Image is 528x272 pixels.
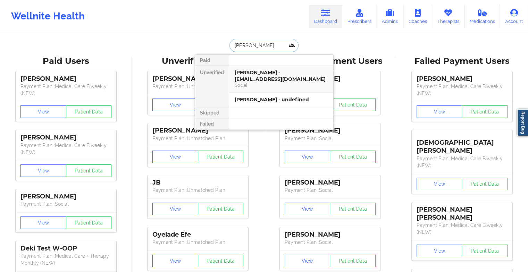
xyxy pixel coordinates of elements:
[285,255,330,267] button: View
[152,203,198,215] button: View
[152,135,243,142] p: Payment Plan : Unmatched Plan
[285,203,330,215] button: View
[376,5,403,28] a: Admins
[195,107,229,118] div: Skipped
[152,83,243,90] p: Payment Plan : Unmatched Plan
[417,155,508,169] p: Payment Plan : Medical Care Biweekly (NEW)
[417,222,508,236] p: Payment Plan : Medical Care Biweekly (NEW)
[330,255,376,267] button: Patient Data
[152,99,198,111] button: View
[285,239,376,246] p: Payment Plan : Social
[403,5,432,28] a: Coaches
[235,82,328,88] div: Social
[152,255,198,267] button: View
[198,255,244,267] button: Patient Data
[330,151,376,163] button: Patient Data
[432,5,464,28] a: Therapists
[462,105,508,118] button: Patient Data
[20,245,111,253] div: Deki Test W-OOP
[285,187,376,194] p: Payment Plan : Social
[401,56,523,67] div: Failed Payment Users
[195,66,229,107] div: Unverified
[342,5,377,28] a: Prescribers
[20,201,111,207] p: Payment Plan : Social
[20,105,66,118] button: View
[417,75,508,83] div: [PERSON_NAME]
[5,56,127,67] div: Paid Users
[198,151,244,163] button: Patient Data
[235,69,328,82] div: [PERSON_NAME] - [EMAIL_ADDRESS][DOMAIN_NAME]
[66,164,112,177] button: Patient Data
[66,216,112,229] button: Patient Data
[20,216,66,229] button: View
[462,178,508,190] button: Patient Data
[152,187,243,194] p: Payment Plan : Unmatched Plan
[20,193,111,201] div: [PERSON_NAME]
[417,83,508,97] p: Payment Plan : Medical Care Biweekly (NEW)
[195,118,229,129] div: Failed
[285,127,376,135] div: [PERSON_NAME]
[285,231,376,239] div: [PERSON_NAME]
[285,151,330,163] button: View
[500,5,528,28] a: Account
[330,203,376,215] button: Patient Data
[235,96,328,103] div: [PERSON_NAME] - undefined
[137,56,259,67] div: Unverified Users
[285,179,376,187] div: [PERSON_NAME]
[20,75,111,83] div: [PERSON_NAME]
[330,99,376,111] button: Patient Data
[417,105,462,118] button: View
[152,231,243,239] div: Oyelade Efe
[152,127,243,135] div: [PERSON_NAME]
[20,134,111,142] div: [PERSON_NAME]
[152,239,243,246] p: Payment Plan : Unmatched Plan
[417,134,508,155] div: [DEMOGRAPHIC_DATA][PERSON_NAME]
[309,5,342,28] a: Dashboard
[20,253,111,266] p: Payment Plan : Medical Care + Therapy Monthly (NEW)
[285,135,376,142] p: Payment Plan : Social
[417,245,462,257] button: View
[20,142,111,156] p: Payment Plan : Medical Care Biweekly (NEW)
[152,179,243,187] div: JB
[66,105,112,118] button: Patient Data
[517,109,528,136] a: Report Bug
[417,206,508,222] div: [PERSON_NAME] [PERSON_NAME]
[417,178,462,190] button: View
[20,83,111,97] p: Payment Plan : Medical Care Biweekly (NEW)
[152,151,198,163] button: View
[464,5,500,28] a: Medications
[152,75,243,83] div: [PERSON_NAME]
[195,55,229,66] div: Paid
[20,164,66,177] button: View
[462,245,508,257] button: Patient Data
[198,203,244,215] button: Patient Data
